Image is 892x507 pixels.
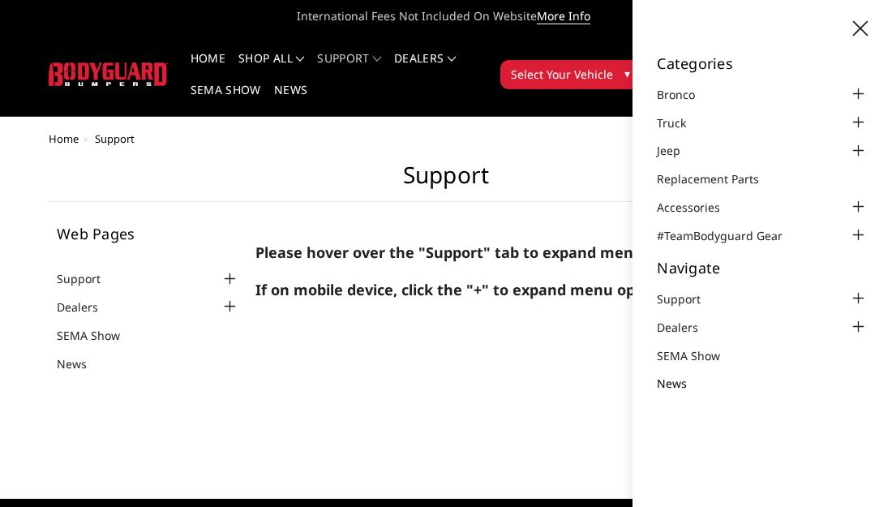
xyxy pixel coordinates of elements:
img: BODYGUARD BUMPERS [49,62,168,86]
h5: Web Pages [57,226,239,241]
span: Select Your Vehicle [511,66,613,83]
strong: Please hover over the "Support" tab to expand menu options. [255,243,705,262]
a: Bronco [657,86,715,103]
a: SEMA Show [57,327,140,344]
a: Jeep [657,142,701,159]
span: ▾ [624,65,630,82]
h1: Support [49,161,843,202]
a: Support [57,270,121,287]
a: Support [317,53,381,84]
a: #TeamBodyguard Gear [657,227,803,244]
a: Home [49,131,79,146]
strong: If on mobile device, click the "+" to expand menu options. [255,280,675,299]
a: News [274,84,307,116]
a: Truck [657,114,706,131]
a: Replacement Parts [657,170,779,187]
a: Dealers [57,299,118,316]
a: News [657,375,707,392]
a: News [57,355,107,372]
a: Home [191,53,225,84]
a: shop all [238,53,304,84]
h5: Categories [657,56,868,71]
a: SEMA Show [657,347,740,364]
a: Dealers [394,53,456,84]
span: Support [95,131,135,146]
a: Support [657,290,721,307]
h5: Navigate [657,260,868,275]
a: Accessories [657,199,740,216]
button: Select Your Vehicle [500,60,641,89]
a: Dealers [657,319,718,336]
a: SEMA Show [191,84,261,116]
a: More Info [537,8,590,24]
